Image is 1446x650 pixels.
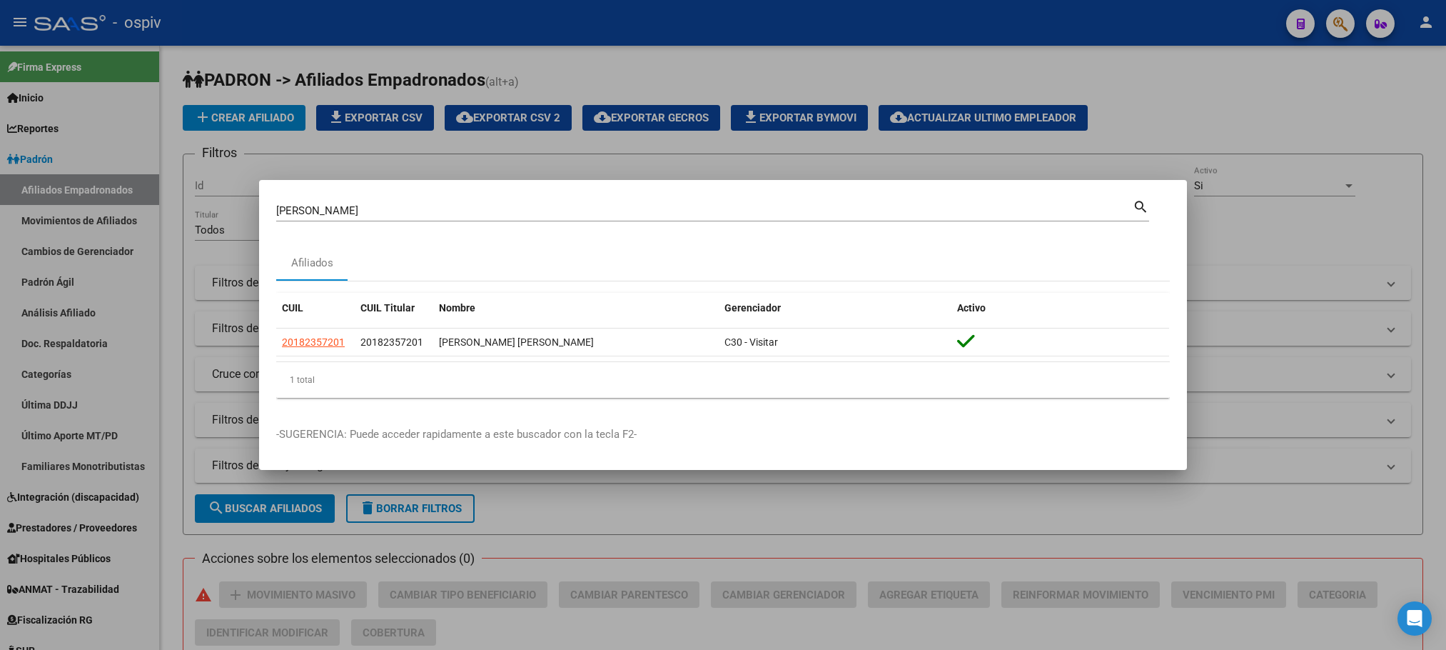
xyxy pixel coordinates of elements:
datatable-header-cell: CUIL [276,293,355,324]
datatable-header-cell: CUIL Titular [355,293,433,324]
span: 20182357201 [282,336,345,348]
span: Gerenciador [724,302,781,314]
mat-icon: search [1133,197,1149,214]
span: Nombre [439,302,475,314]
div: Afiliados [291,255,333,271]
span: CUIL Titular [360,302,415,314]
div: Open Intercom Messenger [1397,601,1432,636]
span: CUIL [282,302,303,314]
span: C30 - Visitar [724,336,778,348]
div: 1 total [276,362,1170,398]
span: 20182357201 [360,336,423,348]
datatable-header-cell: Gerenciador [719,293,951,324]
datatable-header-cell: Activo [951,293,1170,324]
datatable-header-cell: Nombre [433,293,719,324]
p: -SUGERENCIA: Puede acceder rapidamente a este buscador con la tecla F2- [276,426,1170,443]
span: Activo [957,302,986,314]
div: [PERSON_NAME] [PERSON_NAME] [439,334,713,351]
